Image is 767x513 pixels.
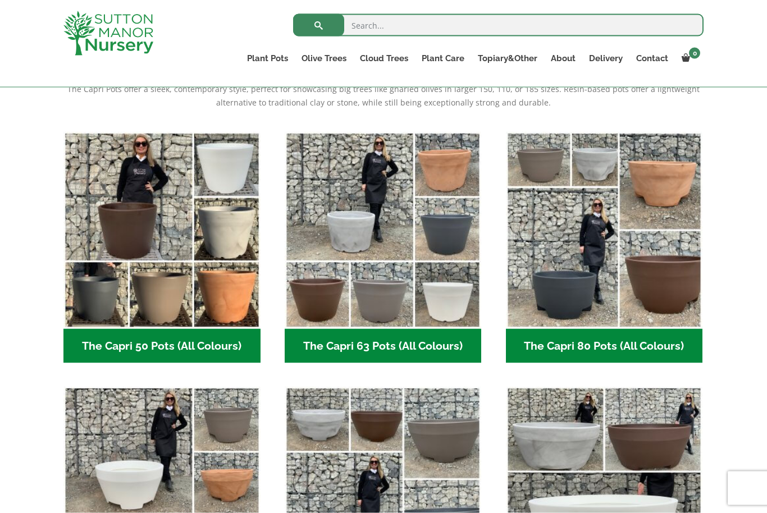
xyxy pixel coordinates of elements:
h2: The Capri 80 Pots (All Colours) [506,329,703,364]
h2: The Capri 63 Pots (All Colours) [285,329,482,364]
a: 0 [675,51,704,66]
a: Visit product category The Capri 80 Pots (All Colours) [506,132,703,363]
a: Topiary&Other [471,51,544,66]
a: About [544,51,582,66]
a: Contact [629,51,675,66]
a: Visit product category The Capri 63 Pots (All Colours) [285,132,482,363]
a: Plant Care [415,51,471,66]
img: The Capri 63 Pots (All Colours) [285,132,482,329]
p: The Capri Pots offer a sleek, contemporary style, perfect for showcasing big trees like gnarled o... [63,83,704,109]
input: Search... [293,14,704,36]
img: The Capri 80 Pots (All Colours) [506,132,703,329]
img: logo [63,11,153,56]
span: 0 [689,48,700,59]
a: Visit product category The Capri 50 Pots (All Colours) [63,132,261,363]
h2: The Capri 50 Pots (All Colours) [63,329,261,364]
a: Plant Pots [240,51,295,66]
a: Delivery [582,51,629,66]
a: Olive Trees [295,51,353,66]
a: Cloud Trees [353,51,415,66]
img: The Capri 50 Pots (All Colours) [63,132,261,329]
